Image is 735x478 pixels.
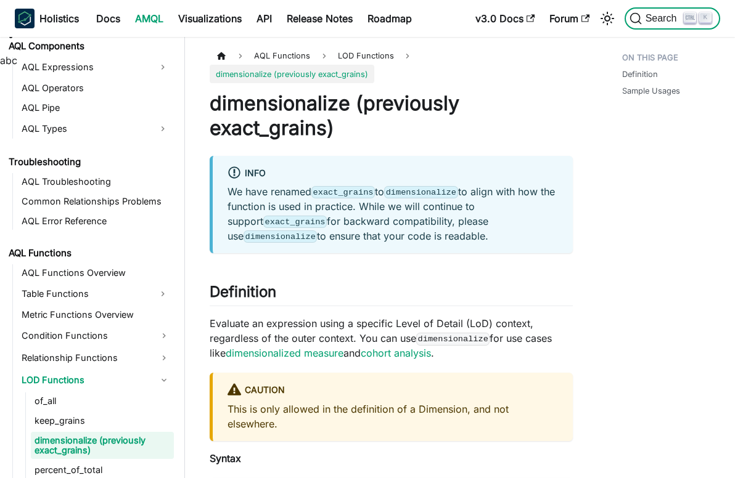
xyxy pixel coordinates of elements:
[279,9,360,28] a: Release Notes
[5,38,174,55] a: AQL Components
[622,68,658,80] a: Definition
[210,316,573,360] p: Evaluate an expression using a specific Level of Detail (LoD) context, regardless of the outer co...
[18,213,174,230] a: AQL Error Reference
[152,119,174,139] button: Expand sidebar category 'AQL Types'
[384,186,458,198] code: dimensionalize
[18,119,152,139] a: AQL Types
[18,99,174,116] a: AQL Pipe
[210,47,233,65] a: Home page
[210,452,241,464] strong: Syntax
[31,432,174,459] a: dimensionalize (previously exact_grains)
[210,65,374,83] span: dimensionalize (previously exact_grains)
[210,47,573,83] nav: Breadcrumbs
[152,57,174,77] button: Expand sidebar category 'AQL Expressions'
[15,9,79,28] a: HolisticsHolistics
[152,284,174,304] button: Expand sidebar category 'Table Functions'
[263,216,327,228] code: exact_grains
[171,9,249,28] a: Visualizations
[622,85,680,97] a: Sample Usages
[5,245,174,262] a: AQL Functions
[18,173,174,190] a: AQL Troubleshooting
[31,412,174,429] a: keep_grains
[228,383,558,399] div: caution
[226,347,343,359] a: dimensionalized measure
[597,9,617,28] button: Switch between dark and light mode (currently light mode)
[128,9,171,28] a: AMQL
[360,9,419,28] a: Roadmap
[228,166,558,182] div: info
[642,13,684,24] span: Search
[228,184,558,243] p: We have renamed to to align with how the function is used in practice. While we will continue to ...
[625,7,720,30] button: Search (Ctrl+K)
[39,11,79,26] b: Holistics
[311,186,375,198] code: exact_grains
[18,370,174,390] a: LOD Functions
[5,153,174,171] a: Troubleshooting
[89,9,128,28] a: Docs
[468,9,542,28] a: v3.0 Docs
[18,57,152,77] a: AQL Expressions
[249,9,279,28] a: API
[542,9,597,28] a: Forum
[332,47,400,65] span: LOD Functions
[15,9,35,28] img: Holistics
[361,347,431,359] a: cohort analysis
[18,348,174,368] a: Relationship Functions
[18,264,174,282] a: AQL Functions Overview
[18,284,152,304] a: Table Functions
[18,79,174,97] a: AQL Operators
[18,326,174,346] a: Condition Functions
[210,283,573,306] h2: Definition
[31,392,174,410] a: of_all
[248,47,316,65] span: AQL Functions
[416,333,490,345] code: dimensionalize
[228,402,558,431] p: This is only allowed in the definition of a Dimension, and not elsewhere.
[210,91,573,140] h1: dimensionalize (previously exact_grains)
[18,193,174,210] a: Common Relationships Problems
[244,230,317,243] code: dimensionalize
[699,12,712,23] kbd: K
[18,306,174,323] a: Metric Functions Overview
